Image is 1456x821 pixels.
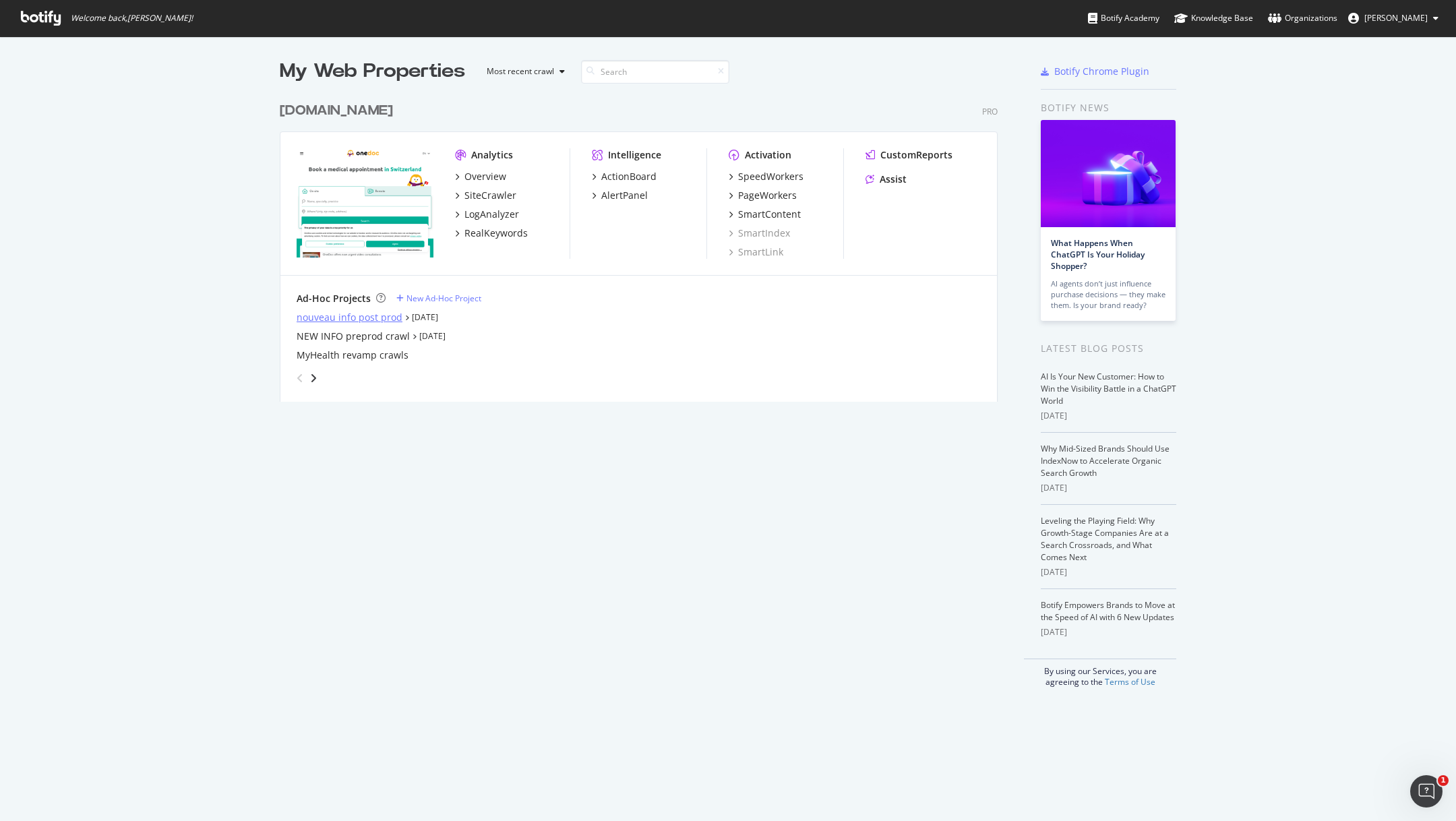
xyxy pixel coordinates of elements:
div: [DATE] [1041,410,1176,422]
div: PageWorkers [738,189,797,202]
div: My Web Properties [280,58,465,85]
a: SmartIndex [729,226,790,240]
div: grid [280,85,1008,402]
img: What Happens When ChatGPT Is Your Holiday Shopper? [1041,120,1176,227]
div: Knowledge Base [1174,11,1253,25]
a: [DOMAIN_NAME] [280,101,398,121]
a: AlertPanel [592,189,648,202]
div: SpeedWorkers [738,170,803,183]
button: Most recent crawl [476,61,570,82]
a: MyHealth revamp crawls [297,348,408,362]
span: Welcome back, [PERSON_NAME] ! [71,13,193,24]
a: nouveau info post prod [297,311,402,324]
div: AI agents don’t just influence purchase decisions — they make them. Is your brand ready? [1051,278,1165,311]
a: NEW INFO preprod crawl [297,330,410,343]
div: Botify news [1041,100,1176,115]
div: [DATE] [1041,566,1176,578]
a: ActionBoard [592,170,657,183]
input: Search [581,60,729,84]
div: [DATE] [1041,482,1176,494]
a: Leveling the Playing Field: Why Growth-Stage Companies Are at a Search Crossroads, and What Comes... [1041,515,1169,563]
a: [DATE] [412,311,438,323]
div: Botify Chrome Plugin [1054,65,1149,78]
div: Assist [880,173,907,186]
a: AI Is Your New Customer: How to Win the Visibility Battle in a ChatGPT World [1041,371,1176,406]
div: RealKeywords [464,226,528,240]
a: Why Mid-Sized Brands Should Use IndexNow to Accelerate Organic Search Growth [1041,443,1170,479]
div: [DOMAIN_NAME] [280,101,393,121]
a: SpeedWorkers [729,170,803,183]
div: angle-left [291,367,309,389]
div: SiteCrawler [464,189,516,202]
div: Latest Blog Posts [1041,341,1176,356]
div: Organizations [1268,11,1337,25]
a: [DATE] [419,330,446,342]
a: Terms of Use [1105,676,1155,688]
img: onedoc.ch [297,148,433,257]
div: Pro [982,106,998,117]
a: Assist [866,173,907,186]
a: SmartContent [729,208,801,221]
div: Overview [464,170,506,183]
button: [PERSON_NAME] [1337,7,1449,29]
iframe: Intercom live chat [1410,775,1443,808]
div: CustomReports [880,148,952,162]
a: CustomReports [866,148,952,162]
a: SiteCrawler [455,189,516,202]
div: Intelligence [608,148,661,162]
a: New Ad-Hoc Project [396,293,481,304]
div: ActionBoard [601,170,657,183]
a: Botify Chrome Plugin [1041,65,1149,78]
div: LogAnalyzer [464,208,519,221]
a: RealKeywords [455,226,528,240]
a: LogAnalyzer [455,208,519,221]
a: PageWorkers [729,189,797,202]
span: 1 [1438,775,1449,786]
span: Alexie Barthélemy [1364,12,1428,24]
div: Botify Academy [1088,11,1159,25]
a: Botify Empowers Brands to Move at the Speed of AI with 6 New Updates [1041,599,1175,623]
div: Analytics [471,148,513,162]
a: SmartLink [729,245,783,259]
div: Most recent crawl [487,67,554,75]
div: [DATE] [1041,626,1176,638]
div: Ad-Hoc Projects [297,292,371,305]
div: Activation [745,148,791,162]
div: angle-right [309,371,318,385]
a: What Happens When ChatGPT Is Your Holiday Shopper? [1051,237,1145,272]
a: Overview [455,170,506,183]
div: SmartContent [738,208,801,221]
div: New Ad-Hoc Project [406,293,481,304]
div: AlertPanel [601,189,648,202]
div: By using our Services, you are agreeing to the [1024,659,1176,688]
